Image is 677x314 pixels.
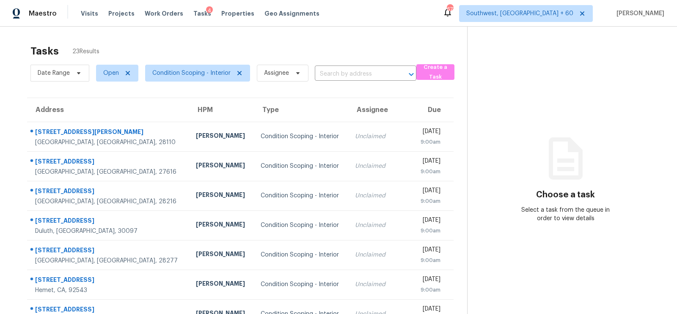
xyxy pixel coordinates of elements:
[261,191,341,200] div: Condition Scoping - Interior
[35,257,182,265] div: [GEOGRAPHIC_DATA], [GEOGRAPHIC_DATA], 28277
[35,138,182,147] div: [GEOGRAPHIC_DATA], [GEOGRAPHIC_DATA], 28110
[103,69,119,77] span: Open
[189,98,253,122] th: HPM
[196,161,247,172] div: [PERSON_NAME]
[355,251,406,259] div: Unclaimed
[35,128,182,138] div: [STREET_ADDRESS][PERSON_NAME]
[108,9,135,18] span: Projects
[466,9,573,18] span: Southwest, [GEOGRAPHIC_DATA] + 60
[81,9,98,18] span: Visits
[517,206,614,223] div: Select a task from the queue in order to view details
[536,191,595,199] h3: Choose a task
[261,251,341,259] div: Condition Scoping - Interior
[419,256,440,265] div: 9:00am
[35,216,182,227] div: [STREET_ADDRESS]
[196,191,247,201] div: [PERSON_NAME]
[254,98,348,122] th: Type
[315,68,393,81] input: Search by address
[264,69,289,77] span: Assignee
[35,168,182,176] div: [GEOGRAPHIC_DATA], [GEOGRAPHIC_DATA], 27616
[72,47,99,56] span: 23 Results
[196,279,247,290] div: [PERSON_NAME]
[413,98,454,122] th: Due
[35,187,182,197] div: [STREET_ADDRESS]
[221,9,254,18] span: Properties
[355,132,406,141] div: Unclaimed
[35,227,182,235] div: Duluth, [GEOGRAPHIC_DATA], 30097
[419,197,440,205] div: 9:00am
[196,220,247,231] div: [PERSON_NAME]
[419,246,440,256] div: [DATE]
[35,197,182,206] div: [GEOGRAPHIC_DATA], [GEOGRAPHIC_DATA], 28216
[35,276,182,286] div: [STREET_ADDRESS]
[419,275,440,286] div: [DATE]
[152,69,231,77] span: Condition Scoping - Interior
[264,9,319,18] span: Geo Assignments
[355,162,406,170] div: Unclaimed
[419,138,440,146] div: 9:00am
[416,64,454,80] button: Create a Task
[261,280,341,289] div: Condition Scoping - Interior
[348,98,413,122] th: Assignee
[35,157,182,168] div: [STREET_ADDRESS]
[419,227,440,235] div: 9:00am
[419,216,440,227] div: [DATE]
[421,63,450,82] span: Create a Task
[196,250,247,260] div: [PERSON_NAME]
[206,6,213,15] div: 4
[419,286,440,294] div: 9:00am
[27,98,189,122] th: Address
[419,186,440,197] div: [DATE]
[145,9,183,18] span: Work Orders
[355,191,406,200] div: Unclaimed
[419,127,440,138] div: [DATE]
[405,68,417,80] button: Open
[35,286,182,295] div: Hemet, CA, 92543
[38,69,70,77] span: Date Range
[30,47,59,55] h2: Tasks
[355,221,406,229] div: Unclaimed
[613,9,664,18] span: [PERSON_NAME]
[419,157,440,167] div: [DATE]
[261,221,341,229] div: Condition Scoping - Interior
[355,280,406,289] div: Unclaimed
[196,131,247,142] div: [PERSON_NAME]
[261,132,341,141] div: Condition Scoping - Interior
[419,167,440,176] div: 9:00am
[193,11,211,16] span: Tasks
[29,9,57,18] span: Maestro
[261,162,341,170] div: Condition Scoping - Interior
[35,246,182,257] div: [STREET_ADDRESS]
[447,5,453,14] div: 673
